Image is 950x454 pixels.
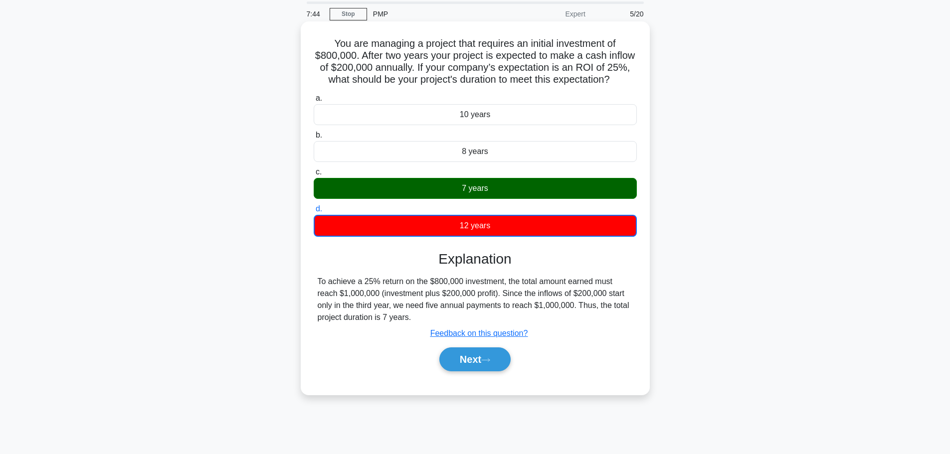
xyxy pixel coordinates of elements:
span: d. [316,204,322,213]
div: Expert [504,4,591,24]
div: 7:44 [301,4,330,24]
button: Next [439,347,511,371]
span: b. [316,131,322,139]
h3: Explanation [320,251,631,268]
span: a. [316,94,322,102]
div: To achieve a 25% return on the $800,000 investment, the total amount earned must reach $1,000,000... [318,276,633,323]
a: Stop [330,8,367,20]
a: Feedback on this question? [430,329,528,337]
div: 12 years [314,215,637,237]
div: 8 years [314,141,637,162]
div: PMP [367,4,504,24]
span: c. [316,167,322,176]
h5: You are managing a project that requires an initial investment of $800,000. After two years your ... [313,37,638,86]
div: 7 years [314,178,637,199]
div: 5/20 [591,4,650,24]
div: 10 years [314,104,637,125]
